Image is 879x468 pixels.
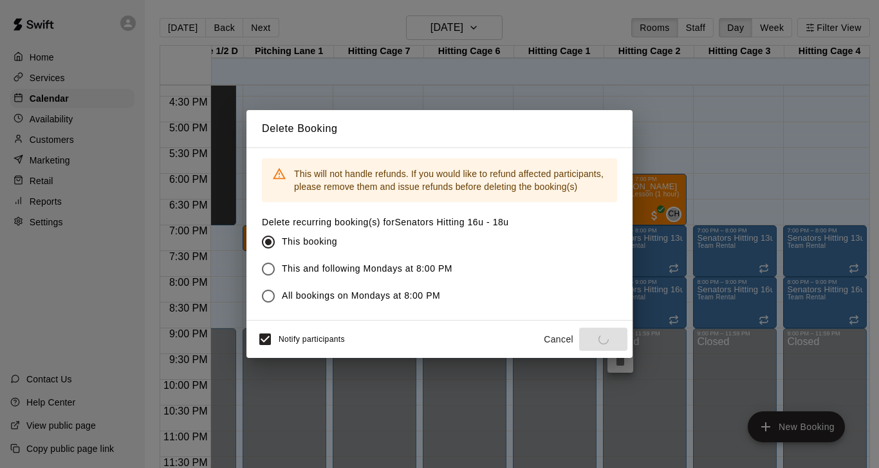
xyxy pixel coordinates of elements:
span: This booking [282,235,337,248]
label: Delete recurring booking(s) for Senators Hitting 16u - 18u [262,216,509,229]
span: All bookings on Mondays at 8:00 PM [282,289,440,303]
h2: Delete Booking [246,110,633,147]
button: Cancel [538,328,579,351]
span: Notify participants [279,335,345,344]
span: This and following Mondays at 8:00 PM [282,262,452,276]
div: This will not handle refunds. If you would like to refund affected participants, please remove th... [294,162,607,198]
